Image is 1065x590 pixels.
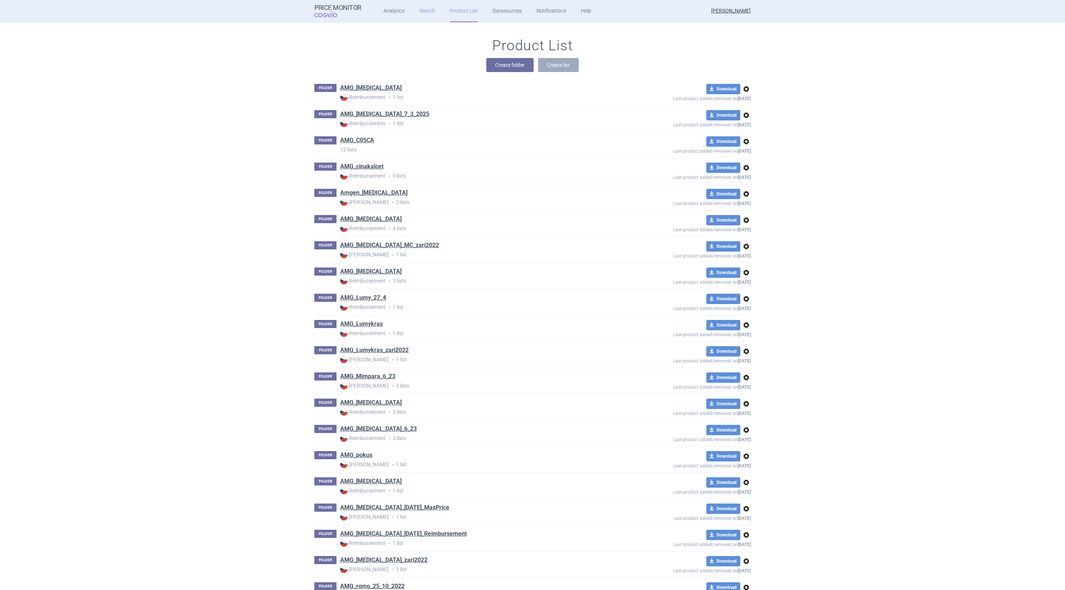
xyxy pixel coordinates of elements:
button: Download [706,504,740,514]
strong: Reimbursement [340,303,385,311]
button: Download [706,241,740,252]
i: • [385,120,393,127]
strong: [DATE] [738,96,751,101]
strong: Reimbursement [340,225,385,232]
button: Download [706,346,740,357]
p: Last product added/removed on [620,278,751,285]
a: Amgen_[MEDICAL_DATA] [340,189,408,197]
p: FOLDER [314,451,337,459]
a: AMG_[MEDICAL_DATA] [340,267,402,276]
h1: AMG_Otezla_6_23 [340,425,417,434]
p: Last product added/removed on [620,540,751,547]
p: FOLDER [314,294,337,302]
img: CZ [340,487,348,494]
h1: AMG_Lumykras_zari2022 [340,346,409,356]
i: • [385,540,393,547]
strong: Reimbursement [340,277,385,284]
p: FOLDER [314,241,337,249]
button: Create folder [486,58,534,72]
p: Last product added/removed on [620,383,751,390]
i: • [389,566,396,573]
button: Download [706,425,740,435]
a: AMG_Mimpara_6_23 [340,372,395,381]
button: Download [706,267,740,278]
button: Create list [538,58,579,72]
i: • [389,382,396,390]
a: AMG_[MEDICAL_DATA] [340,84,402,92]
strong: [PERSON_NAME] [340,356,389,363]
a: AMG_[MEDICAL_DATA] [340,215,402,223]
strong: [PERSON_NAME] [340,461,389,468]
p: 2 lists [340,198,620,206]
h1: AMG_pokus [340,451,372,461]
img: CZ [340,277,348,284]
p: FOLDER [314,504,337,512]
i: • [385,277,393,285]
h1: AMG_Evenity [340,215,402,225]
button: Download [706,294,740,304]
p: FOLDER [314,163,337,171]
button: Download [706,372,740,383]
img: CZ [340,513,348,521]
strong: Reimbursement [340,172,385,180]
p: Last product added/removed on [620,461,751,468]
strong: Reimbursement [340,434,385,442]
p: Last product added/removed on [620,409,751,416]
p: 3 lists [340,277,620,285]
p: FOLDER [314,84,337,92]
p: 1 list [340,356,620,364]
img: CZ [340,434,348,442]
p: 12 lists [340,146,620,153]
p: FOLDER [314,530,337,538]
p: Last product added/removed on [620,435,751,442]
p: Last product added/removed on [620,173,751,180]
a: AMG_cinakalcet [340,163,383,171]
a: AMG_Lumy_27_4 [340,294,386,302]
h1: AMG_Prolia_zari2022 [340,556,427,566]
a: AMG_pokus [340,451,372,459]
strong: [DATE] [738,437,751,442]
strong: [PERSON_NAME] [340,382,389,389]
p: Last product added/removed on [620,120,751,127]
h1: Product List [492,37,573,54]
p: FOLDER [314,267,337,276]
a: AMG_Lumykras [340,320,383,328]
i: • [385,435,393,442]
p: 1 list [340,330,620,337]
strong: [DATE] [738,227,751,232]
button: Download [706,163,740,173]
p: 1 list [340,539,620,547]
img: CZ [340,356,348,363]
button: Download [706,189,740,199]
i: • [389,356,396,364]
strong: [DATE] [738,542,751,547]
strong: Price Monitor [314,4,361,11]
p: Last product added/removed on [620,357,751,364]
strong: [DATE] [738,411,751,416]
strong: [DATE] [738,385,751,390]
p: Last product added/removed on [620,199,751,206]
p: Last product added/removed on [620,304,751,311]
strong: [DATE] [738,201,751,206]
button: Download [706,84,740,94]
strong: [PERSON_NAME] [340,198,389,206]
h1: AMG_Lumykras [340,320,383,330]
h1: AMG_Prolia_19.5.2023_MaxPrice [340,504,449,513]
h1: AMG_cinakalcet [340,163,383,172]
img: CZ [340,120,348,127]
button: Download [706,320,740,330]
p: Last product added/removed on [620,94,751,101]
img: CZ [340,382,348,389]
p: 1 list [340,93,620,101]
p: FOLDER [314,320,337,328]
a: AMG_[MEDICAL_DATA]_[DATE]_Reimbursement [340,530,467,538]
h1: AMG_Mimpara_6_23 [340,372,395,382]
img: CZ [340,251,348,258]
i: • [385,330,393,337]
i: • [389,514,396,521]
i: • [385,94,393,101]
strong: [PERSON_NAME] [340,566,389,573]
h1: AMG_Prolia_19.5.2023_Reimbursement [340,530,467,539]
p: Last product added/removed on [620,514,751,521]
strong: Reimbursement [340,408,385,416]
